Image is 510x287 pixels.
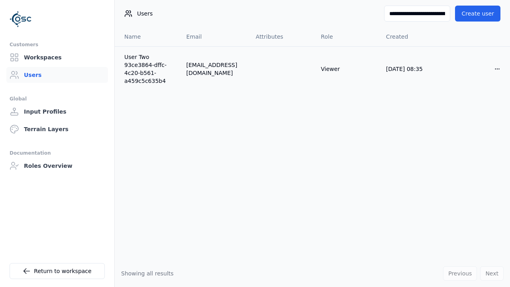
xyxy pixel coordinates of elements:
div: [DATE] 08:35 [386,65,439,73]
button: Create user [455,6,500,22]
a: Roles Overview [6,158,108,174]
a: Terrain Layers [6,121,108,137]
div: Global [10,94,105,104]
a: Return to workspace [10,263,105,279]
div: Documentation [10,148,105,158]
a: Workspaces [6,49,108,65]
a: Users [6,67,108,83]
div: Customers [10,40,105,49]
th: Email [180,27,249,46]
span: Showing all results [121,270,174,277]
a: Input Profiles [6,104,108,120]
th: Role [314,27,380,46]
img: Logo [10,8,32,30]
a: User Two 93ce3864-dffc-4c20-b561-a459c5c635b4 [124,53,174,85]
th: Created [380,27,445,46]
div: [EMAIL_ADDRESS][DOMAIN_NAME] [186,61,243,77]
th: Attributes [249,27,315,46]
div: Viewer [321,65,373,73]
span: Users [137,10,153,18]
th: Name [115,27,180,46]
